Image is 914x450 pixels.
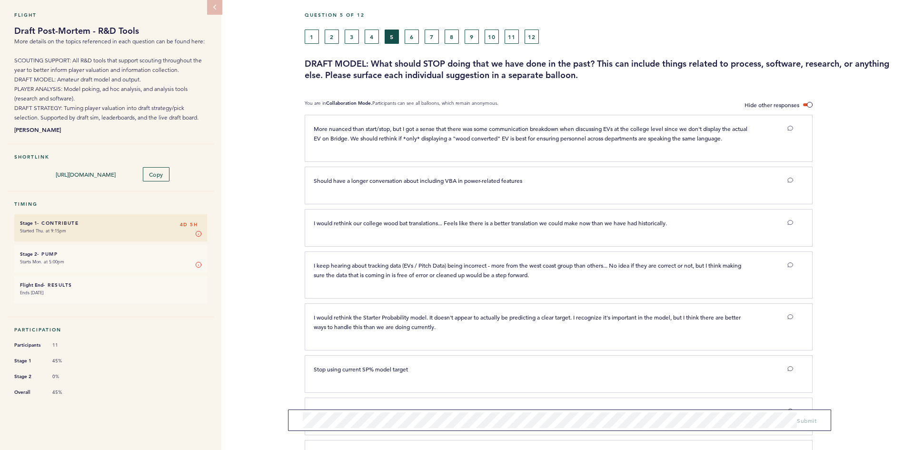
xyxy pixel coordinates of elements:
h1: Draft Post-Mortem - R&D Tools [14,25,207,37]
span: Participants [14,340,43,350]
small: Stage 1 [20,220,37,226]
h3: DRAFT MODEL: What should STOP doing that we have done in the past? This can include things relate... [305,58,907,81]
span: Submit [797,417,816,424]
span: I keep hearing about tracking data (EVs / Pitch Data) being incorrect - more from the west coast ... [314,261,743,279]
span: I would rethink the Starter Probability model. It doesn't appear to actually be predicting a clea... [314,313,742,330]
h5: Question 5 of 12 [305,12,907,18]
button: 12 [525,30,539,44]
span: I would rethink our college wood bat translations... Feels like there is a better translation we ... [314,219,667,227]
span: 4D 5H [180,220,198,230]
span: 45% [52,358,81,364]
p: You are in Participants can see all balloons, which remain anonymous. [305,100,498,110]
button: 10 [485,30,499,44]
span: 11 [52,342,81,349]
span: 45% [52,389,81,396]
button: 8 [445,30,459,44]
button: 5 [385,30,399,44]
time: Starts Mon. at 5:00pm [20,259,64,265]
span: Overall [14,388,43,397]
small: Flight End [20,282,43,288]
time: Ends [DATE] [20,290,43,296]
span: Stop using current SP% model target [314,365,408,373]
h6: - Results [20,282,201,288]
button: 9 [465,30,479,44]
button: 11 [505,30,519,44]
h6: - Contribute [20,220,201,226]
h5: Shortlink [14,154,207,160]
span: Stop including pitch grades in SP% model (unless there are features from pitch grades that we can... [314,408,695,415]
small: Stage 2 [20,251,37,257]
h6: - Pump [20,251,201,257]
span: Stage 2 [14,372,43,381]
span: More details on the topics referenced in each question can be found here: SCOUTING SUPPORT: All R... [14,38,205,121]
button: 1 [305,30,319,44]
span: Stage 1 [14,356,43,366]
time: Started Thu. at 9:15pm [20,228,66,234]
button: 2 [325,30,339,44]
button: 4 [365,30,379,44]
button: Submit [797,416,816,425]
h5: Participation [14,327,207,333]
b: [PERSON_NAME] [14,125,207,134]
button: 3 [345,30,359,44]
span: Copy [149,170,163,178]
span: More nuanced than start/stop, but I got a sense that there was some communication breakdown when ... [314,125,749,142]
button: Copy [143,167,169,181]
h5: Timing [14,201,207,207]
h5: Flight [14,12,207,18]
span: 0% [52,373,81,380]
span: Hide other responses [745,101,799,109]
span: Should have a longer conversation about including VBA in power-related features [314,177,522,184]
button: 6 [405,30,419,44]
button: 7 [425,30,439,44]
b: Collaboration Mode. [326,100,372,106]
